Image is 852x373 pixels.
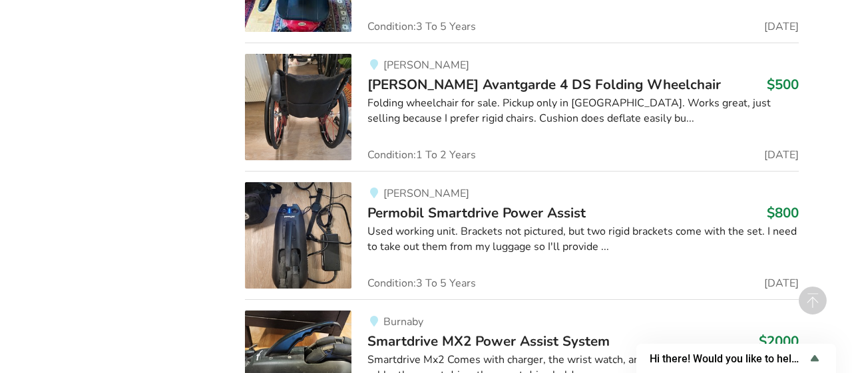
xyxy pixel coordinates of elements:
img: mobility-permobil smartdrive power assist [245,182,351,289]
a: mobility-ottobock avantgarde 4 ds folding wheelchair[PERSON_NAME][PERSON_NAME] Avantgarde 4 DS Fo... [245,43,798,171]
span: [DATE] [764,21,799,32]
span: [PERSON_NAME] Avantgarde 4 DS Folding Wheelchair [367,75,721,94]
img: mobility-ottobock avantgarde 4 ds folding wheelchair [245,54,351,160]
h3: $2000 [759,332,799,350]
span: Permobil Smartdrive Power Assist [367,203,586,222]
button: Show survey - Hi there! Would you like to help us improve AssistList? [650,350,823,366]
span: Condition: 3 To 5 Years [367,278,476,289]
span: [PERSON_NAME] [383,58,469,72]
div: Folding wheelchair for sale. Pickup only in [GEOGRAPHIC_DATA]. Works great, just selling because ... [367,96,798,126]
span: Hi there! Would you like to help us improve AssistList? [650,352,807,365]
h3: $800 [767,204,799,221]
div: Used working unit. Brackets not pictured, but two rigid brackets come with the set. I need to tak... [367,224,798,255]
span: [DATE] [764,278,799,289]
a: mobility-permobil smartdrive power assist[PERSON_NAME]Permobil Smartdrive Power Assist$800Used wo... [245,171,798,299]
span: [PERSON_NAME] [383,186,469,201]
h3: $500 [767,76,799,93]
span: Burnaby [383,314,423,329]
span: Condition: 3 To 5 Years [367,21,476,32]
span: Condition: 1 To 2 Years [367,150,476,160]
span: Smartdrive MX2 Power Assist System [367,332,610,350]
span: [DATE] [764,150,799,160]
